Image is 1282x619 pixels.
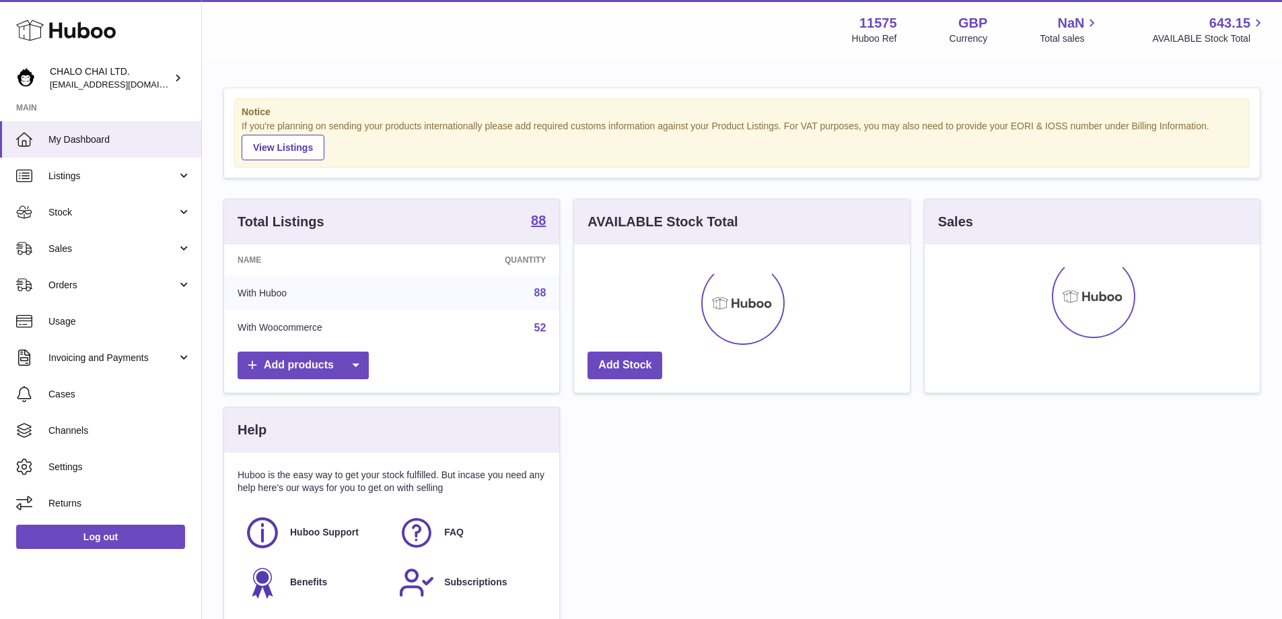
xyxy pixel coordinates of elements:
th: Name [224,245,432,275]
a: Add Stock [587,352,662,379]
a: NaN Total sales [1040,14,1100,45]
a: 88 [534,287,546,298]
th: Quantity [432,245,559,275]
span: Sales [48,242,177,255]
span: Usage [48,315,191,328]
img: Chalo@chalocompany.com [16,68,36,88]
div: Currency [950,32,988,45]
a: Subscriptions [398,564,539,601]
a: Log out [16,525,185,549]
a: Benefits [244,564,385,601]
a: 643.15 AVAILABLE Stock Total [1152,14,1266,45]
span: Total sales [1040,32,1100,45]
span: NaN [1057,14,1084,32]
h3: Help [238,421,266,439]
a: View Listings [242,135,324,160]
a: FAQ [398,515,539,551]
h3: Total Listings [238,213,324,231]
strong: 11575 [859,14,897,32]
a: Huboo Support [244,515,385,551]
span: Returns [48,497,191,510]
a: 88 [531,214,546,230]
span: Orders [48,279,177,292]
span: Stock [48,206,177,219]
td: With Huboo [224,275,432,311]
span: Channels [48,424,191,437]
span: FAQ [444,526,464,539]
div: CHALO CHAI LTD. [50,65,171,91]
strong: GBP [958,14,987,32]
p: Huboo is the easy way to get your stock fulfilled. But incase you need any help here's our ways f... [238,469,546,494]
span: [EMAIL_ADDRESS][DOMAIN_NAME] [50,79,198,90]
div: If you're planning on sending your products internationally please add required customs informati... [242,120,1242,160]
span: 643.15 [1209,14,1250,32]
span: Settings [48,461,191,474]
a: Add products [238,352,369,379]
strong: 88 [531,214,546,227]
span: Cases [48,388,191,401]
a: 52 [534,322,546,333]
h3: Sales [938,213,973,231]
span: Huboo Support [290,526,359,539]
strong: Notice [242,106,1242,119]
span: Listings [48,170,177,183]
span: Benefits [290,576,327,589]
h3: AVAILABLE Stock Total [587,213,738,231]
span: Invoicing and Payments [48,352,177,364]
span: Subscriptions [444,576,507,589]
td: With Woocommerce [224,311,432,346]
span: AVAILABLE Stock Total [1152,32,1266,45]
span: My Dashboard [48,133,191,146]
div: Huboo Ref [852,32,897,45]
